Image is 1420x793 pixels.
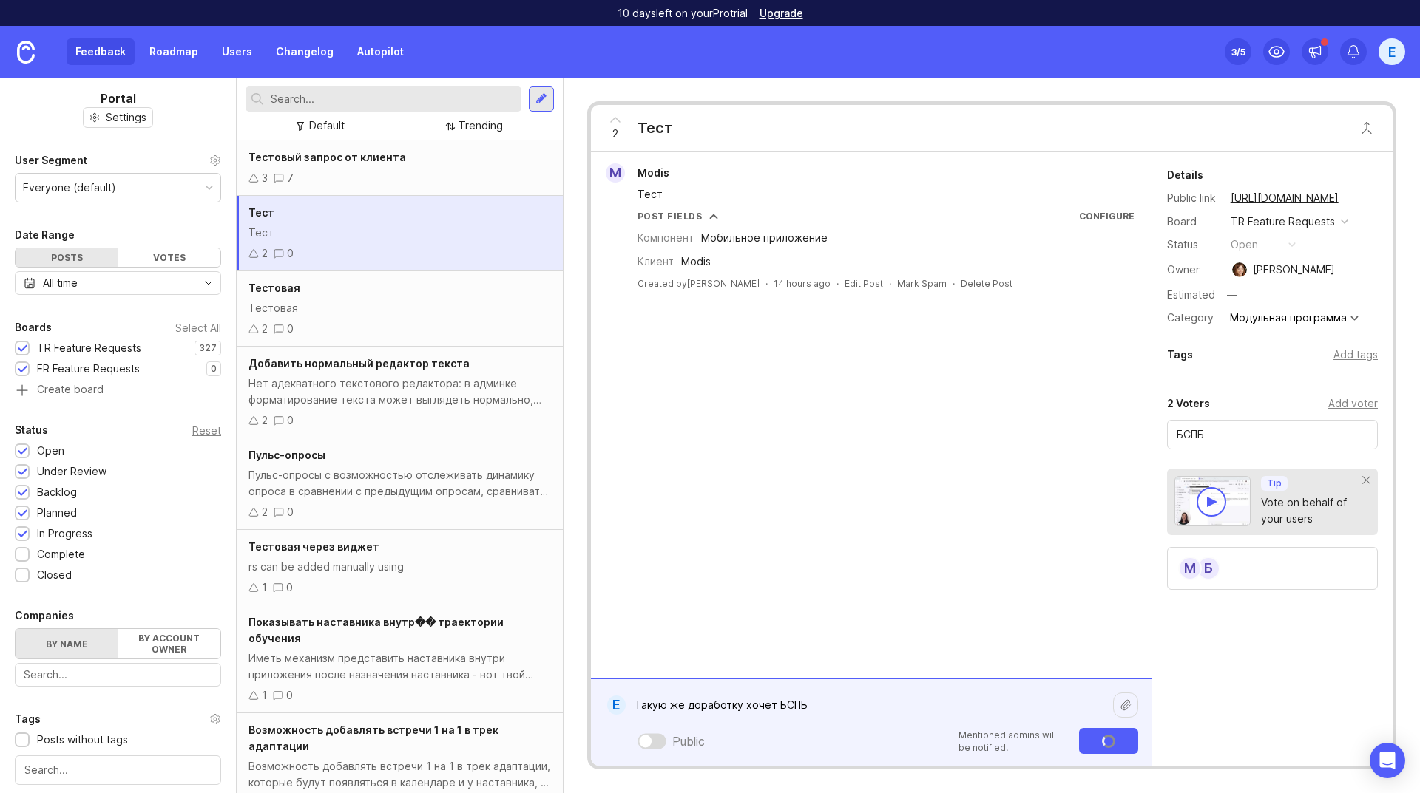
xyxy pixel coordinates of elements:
a: Changelog [267,38,342,65]
div: 2 Voters [1167,395,1210,412]
div: Edit Post [845,277,883,290]
div: 0 [287,504,294,520]
div: Votes [118,248,221,267]
div: Closed [37,567,72,583]
div: Клиент [638,253,674,270]
a: Create board [15,384,221,398]
div: Tags [15,710,41,728]
button: Mark Spam [897,277,947,290]
p: Tip [1267,477,1282,489]
img: video-thumbnail-vote-d41b83416815613422e2ca741bf692cc.jpg [1174,476,1251,526]
button: Close button [1352,113,1382,143]
div: 3 /5 [1231,41,1245,62]
div: [PERSON_NAME] [1253,262,1335,278]
a: ТестоваяТестовая20 [237,271,563,347]
input: Search for a user... [1177,426,1368,443]
label: By account owner [118,629,221,658]
div: Created by [PERSON_NAME] [638,277,760,290]
div: Open [37,443,64,459]
div: Date Range [15,226,75,244]
div: · [765,277,768,290]
div: Tags [1167,346,1193,364]
span: Тестовый запрос от клиента [248,151,406,163]
div: 3 [262,170,268,186]
div: Board [1167,214,1219,230]
div: Reset [192,426,221,435]
a: Settings [83,107,153,128]
div: Тест [638,118,673,138]
h1: Portal [101,89,136,107]
div: Возможность добавлять встречи 1 на 1 в трек адаптации, которые будут появляться в календаре и у н... [248,758,551,791]
div: ER Feature Requests [37,361,140,377]
button: 3/5 [1225,38,1251,65]
span: Settings [106,110,146,125]
p: 0 [211,363,217,375]
a: Тестовый запрос от клиента37 [237,140,563,196]
a: Пульс-опросыПульс-опросы с возможностью отслеживать динамику опроса в сравнении с предыдущим опро... [237,438,563,530]
a: Upgrade [760,8,803,18]
div: 1 [262,687,267,704]
div: 2 [262,412,268,429]
div: Companies [15,607,74,624]
div: Backlog [37,484,77,500]
div: Category [1167,310,1219,326]
div: Select All [175,324,221,332]
div: 1 [262,579,267,596]
input: Search... [24,667,212,683]
div: Vote on behalf of your users [1261,494,1363,527]
img: Elena Kushpel [1232,262,1247,277]
div: Пульс-опросы с возможностью отслеживать динамику опроса в сравнении с предыдущим опросам, сравнив... [248,467,551,500]
div: Open Intercom Messenger [1370,743,1405,778]
div: 2 [262,245,268,262]
div: Status [1167,236,1219,253]
div: Boards [15,319,52,336]
div: Компонент [638,230,694,246]
div: Posts without tags [37,732,128,748]
a: Показывать наставника внутр�� траектории обученияИметь механизм представить наставника внутри при... [237,605,563,713]
div: Add tags [1333,347,1378,363]
div: Модульная программа [1230,313,1347,323]
div: Post Fields [638,210,703,222]
input: Search... [271,91,515,107]
div: Modis [681,253,711,270]
span: Modis [638,166,669,179]
div: — [1223,285,1242,304]
a: MModis [597,163,681,183]
div: User Segment [15,152,87,169]
svg: toggle icon [197,277,220,289]
div: Public link [1167,190,1219,206]
div: rs can be added manually using [248,559,551,575]
div: TR Feature Requests [37,340,141,356]
span: Тестовая [248,282,300,294]
span: Пульс-опросы [248,449,325,461]
div: 7 [287,170,294,186]
p: 10 days left on your Pro trial [618,6,748,21]
div: open [1231,236,1258,253]
a: Тестовая через виджетrs can be added manually using10 [237,530,563,605]
div: Тестовая [248,300,551,316]
div: M [1178,557,1202,580]
a: [URL][DOMAIN_NAME] [1226,188,1343,208]
div: 0 [287,321,294,337]
div: TR Feature Requests [1231,214,1335,230]
a: Autopilot [348,38,413,65]
div: Details [1167,166,1203,184]
div: All time [43,275,78,291]
div: 0 [287,245,294,262]
p: 327 [199,342,217,354]
div: E [1379,38,1405,65]
div: M [606,163,625,183]
div: Posts [16,248,118,267]
a: Configure [1079,211,1135,222]
img: Canny Home [17,41,35,64]
a: ТестТест20 [237,196,563,271]
div: Complete [37,546,85,562]
div: 2 [262,321,268,337]
textarea: Такую же доработку хочет БСПБ [626,691,1113,719]
div: Тест [638,186,1122,202]
div: 0 [287,412,294,429]
div: Trending [459,118,503,134]
div: Default [309,118,345,134]
a: 14 hours ago [774,277,831,290]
